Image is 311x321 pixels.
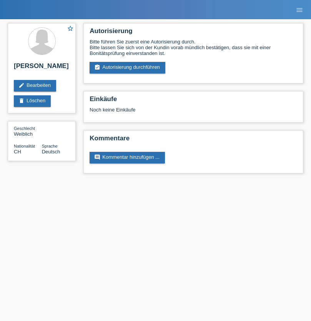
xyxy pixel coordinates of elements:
[67,25,74,33] a: star_border
[14,149,21,155] span: Schweiz
[14,125,42,137] div: Weiblich
[90,107,297,118] div: Noch keine Einkäufe
[14,62,70,74] h2: [PERSON_NAME]
[94,64,100,70] i: assignment_turned_in
[14,126,35,131] span: Geschlecht
[42,144,58,148] span: Sprache
[90,95,297,107] h2: Einkäufe
[90,62,165,73] a: assignment_turned_inAutorisierung durchführen
[94,154,100,160] i: comment
[67,25,74,32] i: star_border
[14,80,56,91] a: editBearbeiten
[90,152,165,163] a: commentKommentar hinzufügen ...
[42,149,60,155] span: Deutsch
[18,98,25,104] i: delete
[90,135,297,146] h2: Kommentare
[90,39,297,56] div: Bitte führen Sie zuerst eine Autorisierung durch. Bitte lassen Sie sich von der Kundin vorab münd...
[14,95,51,107] a: deleteLöschen
[14,144,35,148] span: Nationalität
[18,82,25,88] i: edit
[296,6,303,14] i: menu
[292,7,307,12] a: menu
[90,27,297,39] h2: Autorisierung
